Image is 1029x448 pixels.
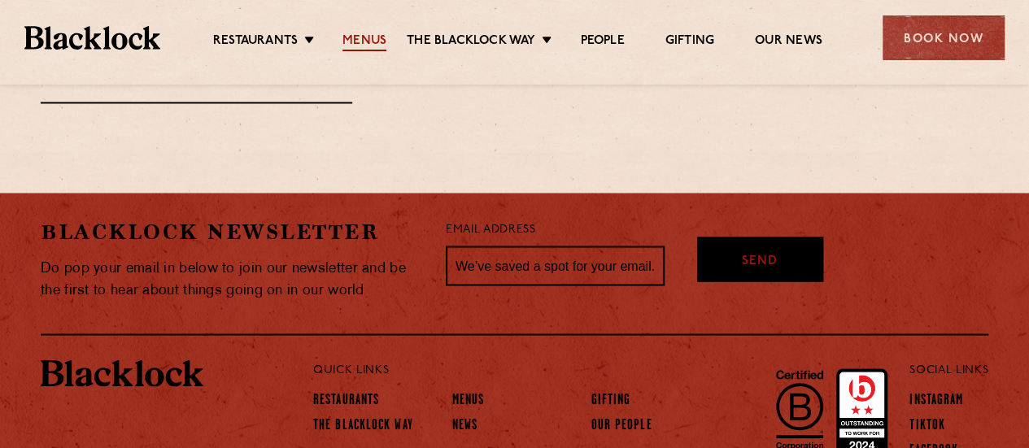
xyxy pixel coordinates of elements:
a: Our News [755,33,822,51]
a: Menus [452,392,485,410]
a: Restaurants [313,392,379,410]
a: TikTok [909,417,945,435]
p: Quick Links [313,359,856,381]
a: Menus [342,33,386,51]
a: People [580,33,624,51]
a: Our People [591,417,652,435]
input: We’ve saved a spot for your email... [446,246,665,286]
h2: Blacklock Newsletter [41,217,421,246]
label: Email Address [446,220,535,239]
a: Gifting [591,392,630,410]
p: Do pop your email in below to join our newsletter and be the first to hear about things going on ... [41,257,421,301]
div: Book Now [883,15,1005,60]
a: The Blacklock Way [313,417,413,435]
a: Instagram [909,392,963,410]
a: Restaurants [213,33,298,51]
a: News [452,417,477,435]
img: BL_Textured_Logo-footer-cropped.svg [24,26,160,49]
img: BL_Textured_Logo-footer-cropped.svg [41,359,203,387]
a: Gifting [665,33,714,51]
span: Send [742,252,778,271]
a: The Blacklock Way [407,33,535,51]
p: Social Links [909,359,988,381]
